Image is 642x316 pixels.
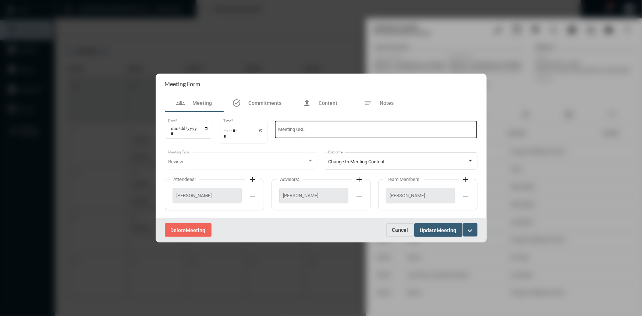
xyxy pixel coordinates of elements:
span: [PERSON_NAME] [283,193,344,198]
mat-icon: add [248,175,257,184]
button: DeleteMeeting [165,223,212,237]
mat-icon: groups [176,99,185,107]
h2: Meeting Form [165,80,201,87]
mat-icon: task_alt [233,99,241,107]
span: Change In Meeting Content [328,159,384,164]
span: Review [168,159,183,164]
label: Attendees: [170,177,200,182]
span: Update [420,227,437,233]
mat-icon: notes [364,99,373,107]
mat-icon: remove [355,192,364,200]
label: Team Members: [383,177,425,182]
mat-icon: add [462,175,471,184]
span: Cancel [392,227,408,233]
mat-icon: remove [462,192,471,200]
span: Delete [171,227,186,233]
span: Meeting [192,100,212,106]
span: Content [319,100,337,106]
mat-icon: file_upload [302,99,311,107]
mat-icon: expand_more [466,226,475,235]
span: Commitments [249,100,282,106]
button: UpdateMeeting [414,223,462,237]
mat-icon: add [355,175,364,184]
button: Cancel [386,223,414,237]
span: Meeting [437,227,457,233]
span: Meeting [186,227,206,233]
span: [PERSON_NAME] [177,193,238,198]
span: Notes [380,100,394,106]
span: [PERSON_NAME] [390,193,451,198]
label: Advisors: [277,177,303,182]
mat-icon: remove [248,192,257,200]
